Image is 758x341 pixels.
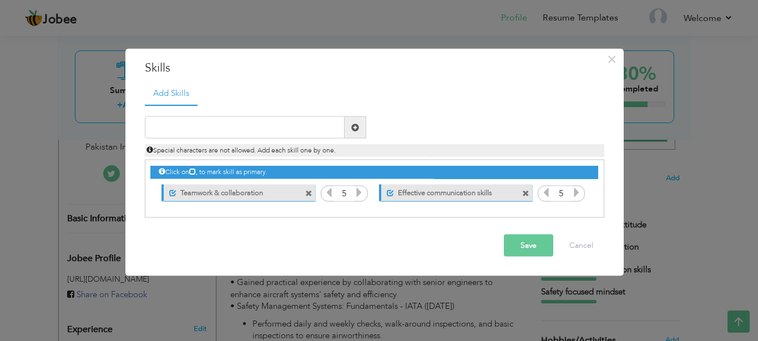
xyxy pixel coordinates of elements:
[145,59,604,76] h3: Skills
[504,235,553,257] button: Save
[394,184,504,198] label: Effective communication skills
[558,235,604,257] button: Cancel
[607,49,616,69] span: ×
[603,50,621,68] button: Close
[176,184,287,198] label: Teamwork & collaboration
[150,166,598,179] div: Click on , to mark skill as primary.
[146,146,336,155] span: Special characters are not allowed. Add each skill one by one.
[145,82,198,106] a: Add Skills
